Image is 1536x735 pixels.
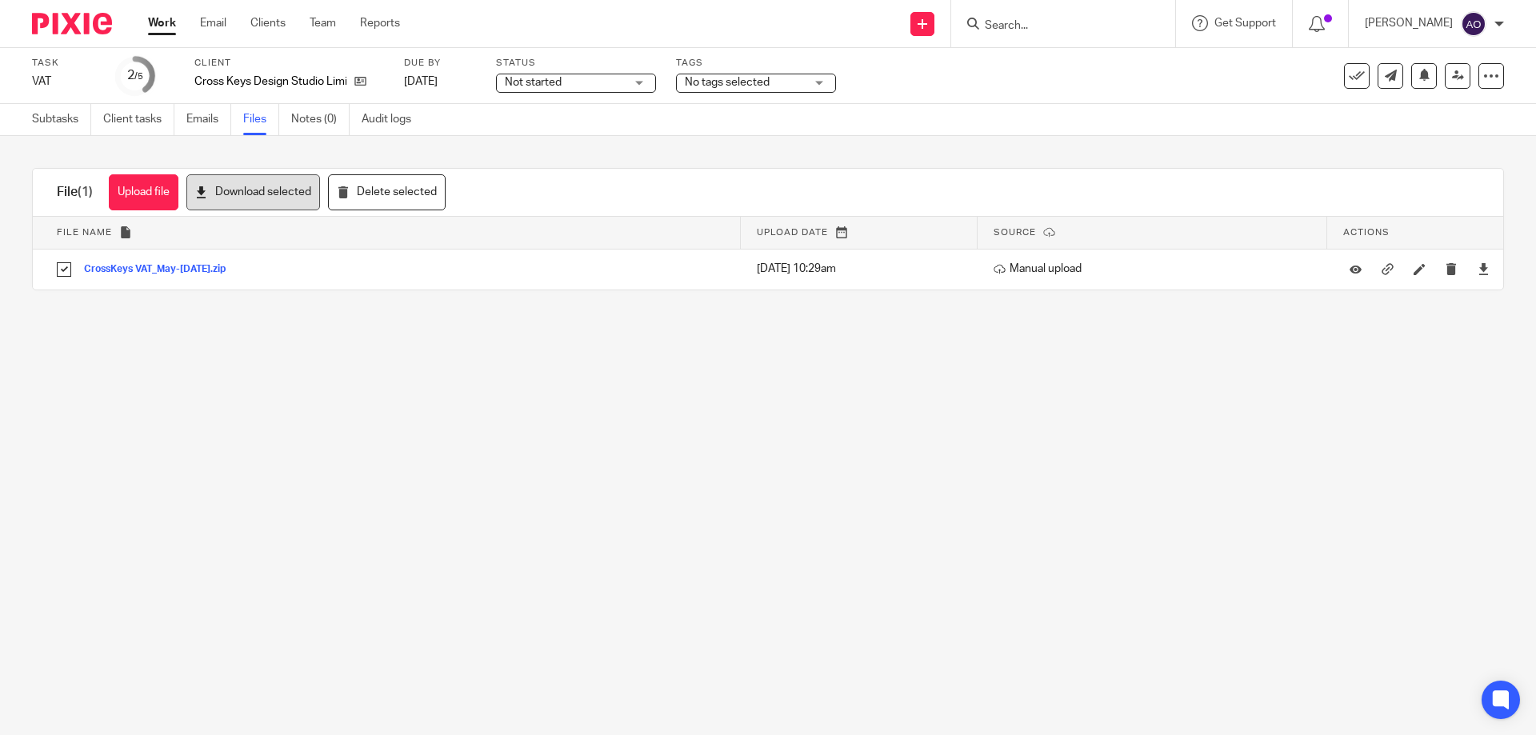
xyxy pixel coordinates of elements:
button: Delete selected [328,174,446,210]
label: Tags [676,57,836,70]
a: Email [200,15,226,31]
p: [DATE] 10:29am [757,261,970,277]
span: Not started [505,77,562,88]
label: Task [32,57,96,70]
span: Source [994,228,1036,237]
input: Search [983,19,1127,34]
a: Team [310,15,336,31]
a: Reports [360,15,400,31]
span: Get Support [1214,18,1276,29]
a: Files [243,104,279,135]
h1: File [57,184,93,201]
span: [DATE] [404,76,438,87]
a: Work [148,15,176,31]
a: Emails [186,104,231,135]
span: File name [57,228,112,237]
button: Download selected [186,174,320,210]
div: VAT [32,74,96,90]
p: [PERSON_NAME] [1365,15,1453,31]
a: Notes (0) [291,104,350,135]
small: /5 [134,72,143,81]
a: Audit logs [362,104,423,135]
a: Client tasks [103,104,174,135]
button: Upload file [109,174,178,210]
a: Download [1478,261,1490,277]
button: CrossKeys VAT_May-[DATE].zip [84,264,238,275]
img: Pixie [32,13,112,34]
img: svg%3E [1461,11,1486,37]
span: (1) [78,186,93,198]
label: Client [194,57,384,70]
p: Cross Keys Design Studio Limited [194,74,346,90]
div: 2 [127,66,143,85]
span: Upload date [757,228,828,237]
input: Select [49,254,79,285]
p: Manual upload [994,261,1319,277]
label: Status [496,57,656,70]
span: No tags selected [685,77,770,88]
span: Actions [1343,228,1390,237]
a: Clients [250,15,286,31]
label: Due by [404,57,476,70]
a: Subtasks [32,104,91,135]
